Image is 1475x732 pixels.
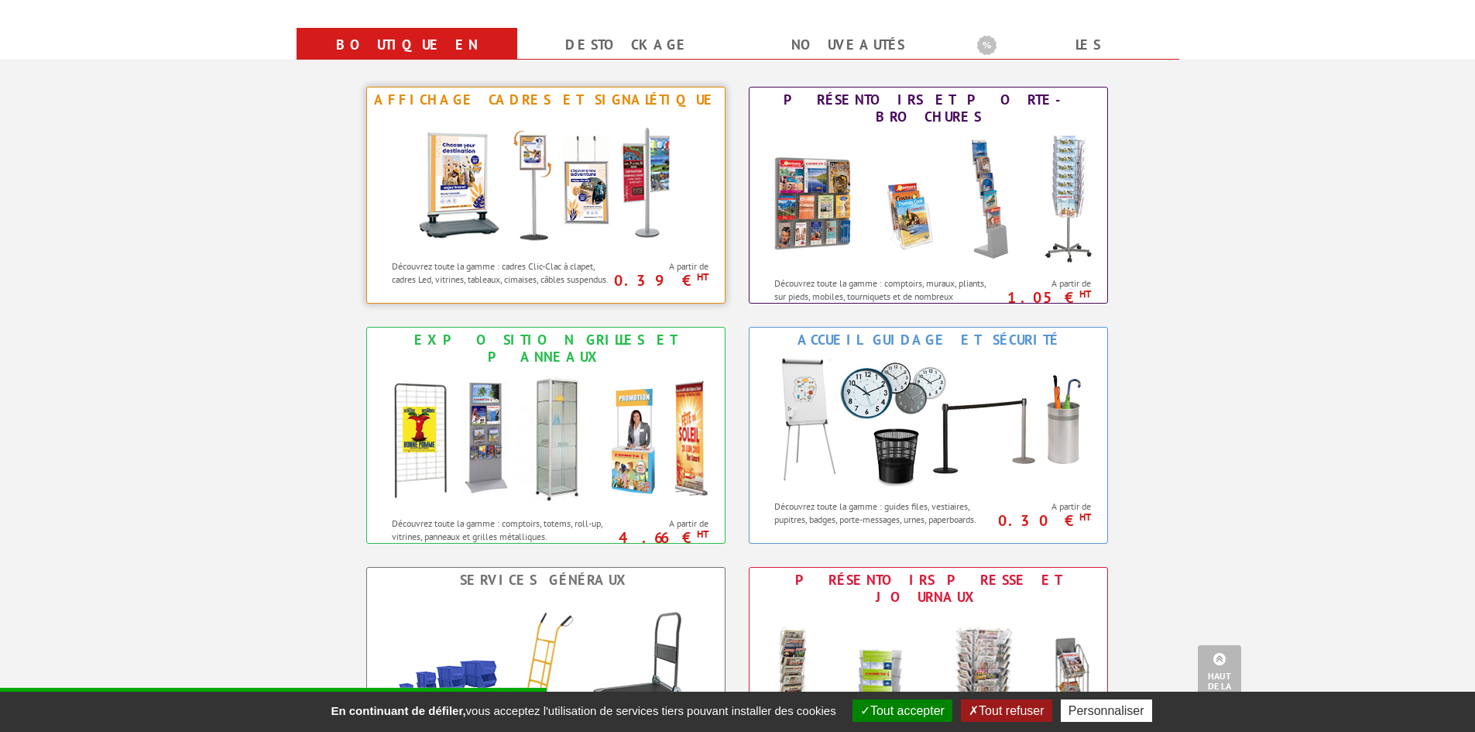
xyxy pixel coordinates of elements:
[323,704,843,717] span: vous acceptez l'utilisation de services tiers pouvant installer des cookies
[376,369,716,509] img: Exposition Grilles et Panneaux
[753,572,1103,606] div: Présentoirs Presse et Journaux
[371,572,721,589] div: Services Généraux
[315,31,499,87] a: Boutique en ligne
[774,277,995,316] p: Découvrez toute la gamme : comptoirs, muraux, pliants, sur pieds, mobiles, tourniquets et de nomb...
[536,31,719,59] a: Destockage
[609,533,709,542] p: 4.66 €
[756,31,940,59] a: nouveautés
[371,332,721,366] div: Exposition Grilles et Panneaux
[697,270,708,284] sup: HT
[753,91,1103,125] div: Présentoirs et Porte-brochures
[617,517,709,530] span: A partir de
[1000,500,1092,513] span: A partir de
[392,517,612,543] p: Découvrez toute la gamme : comptoirs, totems, roll-up, vitrines, panneaux et grilles métalliques.
[992,516,1092,525] p: 0.30 €
[1198,645,1241,709] a: Haut de la page
[392,259,612,286] p: Découvrez toute la gamme : cadres Clic-Clac à clapet, cadres Led, vitrines, tableaux, cimaises, c...
[609,276,709,285] p: 0.39 €
[1079,287,1091,301] sup: HT
[1000,277,1092,290] span: A partir de
[331,704,465,717] strong: En continuant de défiler,
[758,129,1099,269] img: Présentoirs et Porte-brochures
[1061,699,1152,722] button: Personnaliser (fenêtre modale)
[753,332,1103,349] div: Accueil Guidage et Sécurité
[617,260,709,273] span: A partir de
[366,327,725,544] a: Exposition Grilles et Panneaux Exposition Grilles et Panneaux Découvrez toute la gamme : comptoir...
[961,699,1051,722] button: Tout refuser
[992,293,1092,302] p: 1.05 €
[977,31,1171,62] b: Les promotions
[852,699,952,722] button: Tout accepter
[758,352,1099,492] img: Accueil Guidage et Sécurité
[697,528,708,541] sup: HT
[403,112,689,252] img: Affichage Cadres et Signalétique
[749,327,1108,544] a: Accueil Guidage et Sécurité Accueil Guidage et Sécurité Découvrez toute la gamme : guides files, ...
[774,500,995,526] p: Découvrez toute la gamme : guides files, vestiaires, pupitres, badges, porte-messages, urnes, pap...
[749,87,1108,304] a: Présentoirs et Porte-brochures Présentoirs et Porte-brochures Découvrez toute la gamme : comptoir...
[977,31,1161,87] a: Les promotions
[376,593,716,732] img: Services Généraux
[366,87,725,304] a: Affichage Cadres et Signalétique Affichage Cadres et Signalétique Découvrez toute la gamme : cadr...
[371,91,721,108] div: Affichage Cadres et Signalétique
[1079,510,1091,524] sup: HT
